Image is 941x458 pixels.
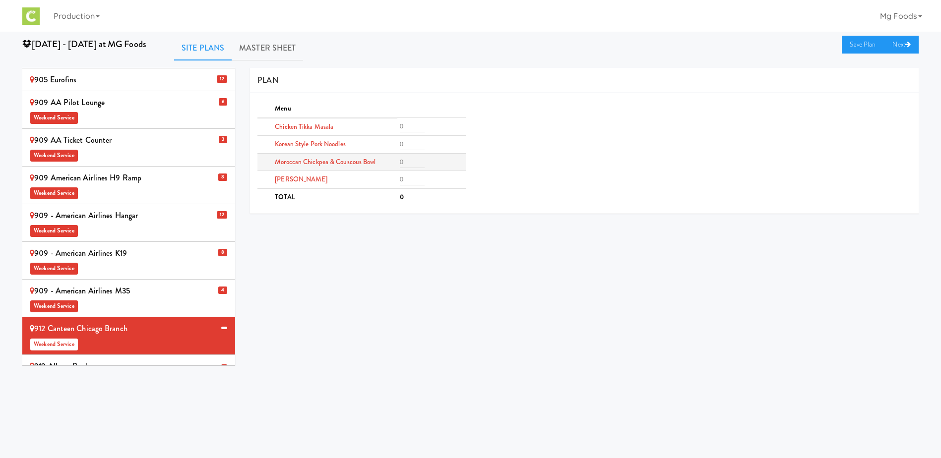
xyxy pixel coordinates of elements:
li: 912 Canteen Chicago BranchWeekend Service [22,317,235,355]
span: 3 [219,136,227,143]
span: 4 [218,286,227,294]
a: Save Plan [842,36,884,54]
span: Weekend Service [30,339,78,350]
div: 909 AA Pilot Lounge [30,95,228,124]
img: Micromart [22,7,40,25]
li: 12 909 - American Airlines HangarWeekend Service [22,204,235,242]
span: Moroccan Chickpea & Couscous Bowl [275,157,376,167]
div: 905 Eurofins [30,72,228,87]
span: Weekend Service [30,263,78,275]
span: 12 [217,75,227,83]
span: 8 [218,249,227,256]
b: 0 [400,192,404,202]
span: Weekend Service [30,187,78,199]
li: 8 909 American Airlines H9 RampWeekend Service [22,167,235,204]
input: 0 [400,138,425,150]
th: Menu [272,100,397,118]
li: 12 905 Eurofins [22,68,235,92]
li: 919 Albany BankWeekend Service [22,355,235,393]
div: [DATE] - [DATE] at MG Foods [15,36,167,53]
div: 909 AA Ticket Counter [30,133,228,162]
a: Master Sheet [232,36,303,60]
span: 8 [218,173,227,181]
span: 12 [217,211,227,219]
a: Next [884,36,919,54]
div: 909 - American Airlines M35 [30,284,228,313]
li: 8 909 - American Airlines K19Weekend Service [22,242,235,280]
b: TOTAL [275,192,295,202]
span: PLAN [257,74,278,86]
li: 6 909 AA Pilot LoungeWeekend Service [22,91,235,129]
span: Weekend Service [30,225,78,237]
div: 909 - American Airlines Hangar [30,208,228,237]
a: Site Plans [174,36,232,60]
div: 919 Albany Bank [30,359,228,388]
div: 912 Canteen Chicago Branch [30,321,228,350]
span: [PERSON_NAME] [275,174,327,184]
input: 0 [400,173,425,185]
input: 0 [400,156,425,168]
span: Chicken Tikka Masala [275,122,333,131]
span: 6 [219,98,227,106]
span: Weekend Service [30,112,78,124]
span: Weekend Service [30,150,78,162]
li: 4 909 - American Airlines M35Weekend Service [22,280,235,317]
div: 909 - American Airlines K19 [30,246,228,275]
span: Weekend Service [30,300,78,312]
span: Korean Style Pork Noodles [275,139,346,149]
div: 909 American Airlines H9 Ramp [30,171,228,200]
li: 3 909 AA Ticket CounterWeekend Service [22,129,235,167]
input: 0 [400,120,425,132]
